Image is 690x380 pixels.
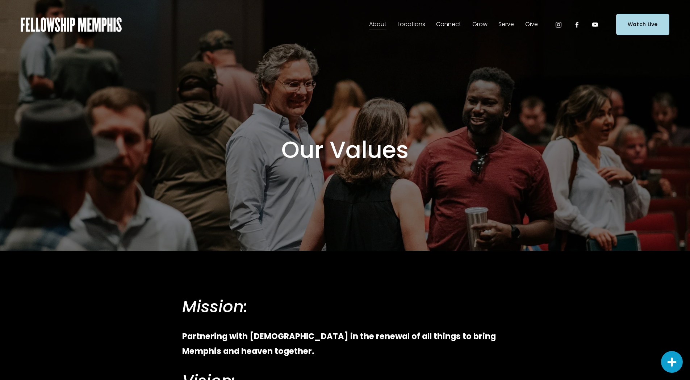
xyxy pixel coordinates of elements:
a: YouTube [591,21,599,28]
a: Watch Live [616,14,669,35]
a: folder dropdown [472,19,488,30]
a: Facebook [573,21,581,28]
h1: Our Values [182,136,508,164]
a: folder dropdown [369,19,386,30]
img: Fellowship Memphis [21,17,122,32]
span: Locations [398,19,425,30]
strong: Partnering with [DEMOGRAPHIC_DATA] in the renewal of all things to bring Memphis and heaven toget... [182,330,498,356]
a: Instagram [555,21,562,28]
a: folder dropdown [525,19,538,30]
span: Give [525,19,538,30]
em: Mission: [182,295,248,318]
span: Serve [498,19,514,30]
a: folder dropdown [498,19,514,30]
a: folder dropdown [436,19,461,30]
span: About [369,19,386,30]
a: folder dropdown [398,19,425,30]
span: Connect [436,19,461,30]
span: Grow [472,19,488,30]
